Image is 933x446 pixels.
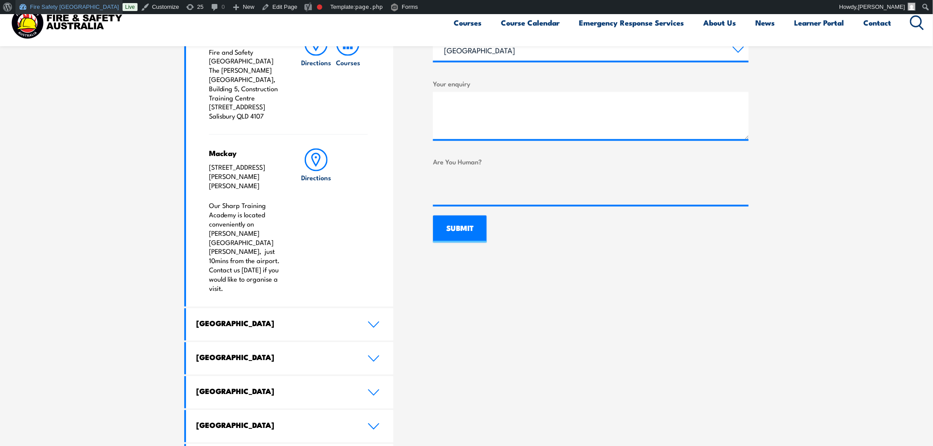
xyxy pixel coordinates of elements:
[317,4,322,10] div: Focus keyphrase not set
[300,149,332,293] a: Directions
[300,33,332,121] a: Directions
[209,163,283,190] p: [STREET_ADDRESS][PERSON_NAME][PERSON_NAME]
[186,342,393,375] a: [GEOGRAPHIC_DATA]
[209,48,283,121] p: Fire and Safety [GEOGRAPHIC_DATA] The [PERSON_NAME][GEOGRAPHIC_DATA], Building 5, Construction Tr...
[756,11,775,34] a: News
[336,58,360,67] h6: Courses
[196,319,354,328] h4: [GEOGRAPHIC_DATA]
[123,3,138,11] a: Live
[196,353,354,362] h4: [GEOGRAPHIC_DATA]
[196,420,354,430] h4: [GEOGRAPHIC_DATA]
[301,58,331,67] h6: Directions
[454,11,482,34] a: Courses
[795,11,844,34] a: Learner Portal
[186,410,393,442] a: [GEOGRAPHIC_DATA]
[301,173,331,182] h6: Directions
[332,33,364,121] a: Courses
[858,4,905,10] span: [PERSON_NAME]
[209,201,283,293] p: Our Sharp Training Academy is located conveniently on [PERSON_NAME][GEOGRAPHIC_DATA][PERSON_NAME]...
[579,11,684,34] a: Emergency Response Services
[355,4,383,10] span: page.php
[186,308,393,341] a: [GEOGRAPHIC_DATA]
[704,11,736,34] a: About Us
[433,216,487,243] input: SUBMIT
[501,11,560,34] a: Course Calendar
[433,171,567,205] iframe: reCAPTCHA
[209,149,283,158] h4: Mackay
[433,157,749,167] label: Are You Human?
[196,387,354,396] h4: [GEOGRAPHIC_DATA]
[433,78,749,89] label: Your enquiry
[864,11,892,34] a: Contact
[186,376,393,409] a: [GEOGRAPHIC_DATA]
